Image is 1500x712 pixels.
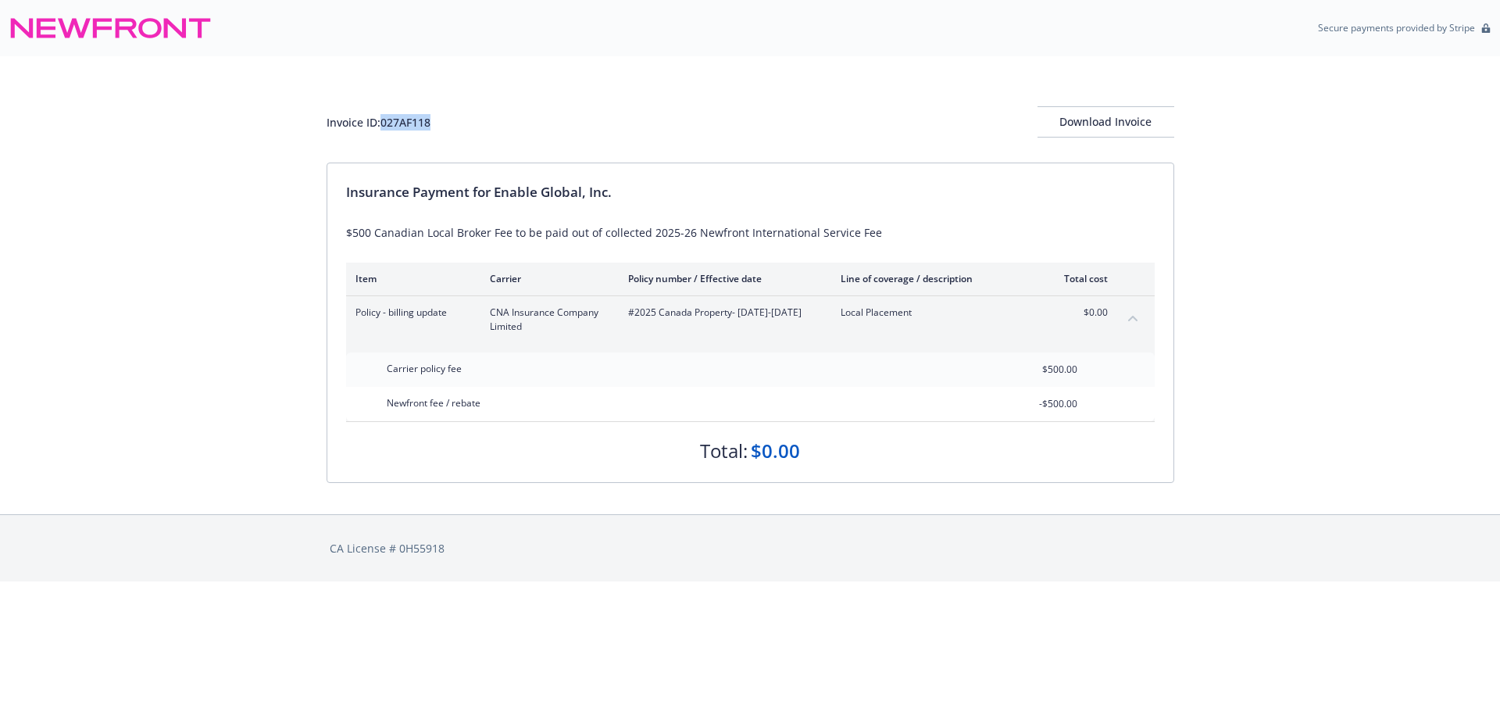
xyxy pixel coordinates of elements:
div: Download Invoice [1037,107,1174,137]
div: Item [355,272,465,285]
div: CA License # 0H55918 [330,540,1171,556]
div: Invoice ID: 027AF118 [327,114,430,131]
span: Policy - billing update [355,306,465,320]
span: Local Placement [841,306,1024,320]
p: Secure payments provided by Stripe [1318,21,1475,34]
div: Insurance Payment for Enable Global, Inc. [346,182,1155,202]
div: Total: [700,438,748,464]
button: Download Invoice [1037,106,1174,138]
div: $500 Canadian Local Broker Fee to be paid out of collected 2025-26 Newfront International Service... [346,224,1155,241]
span: #2025 Canada Property - [DATE]-[DATE] [628,306,816,320]
div: Policy number / Effective date [628,272,816,285]
div: Policy - billing updateCNA Insurance Company Limited#2025 Canada Property- [DATE]-[DATE]Local Pla... [346,296,1155,343]
div: Total cost [1049,272,1108,285]
span: Carrier policy fee [387,362,462,375]
div: $0.00 [751,438,800,464]
span: Newfront fee / rebate [387,396,480,410]
div: Carrier [490,272,603,285]
span: CNA Insurance Company Limited [490,306,603,334]
div: Line of coverage / description [841,272,1024,285]
span: $0.00 [1049,306,1108,320]
input: 0.00 [985,358,1087,381]
input: 0.00 [985,392,1087,416]
button: collapse content [1120,306,1145,331]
